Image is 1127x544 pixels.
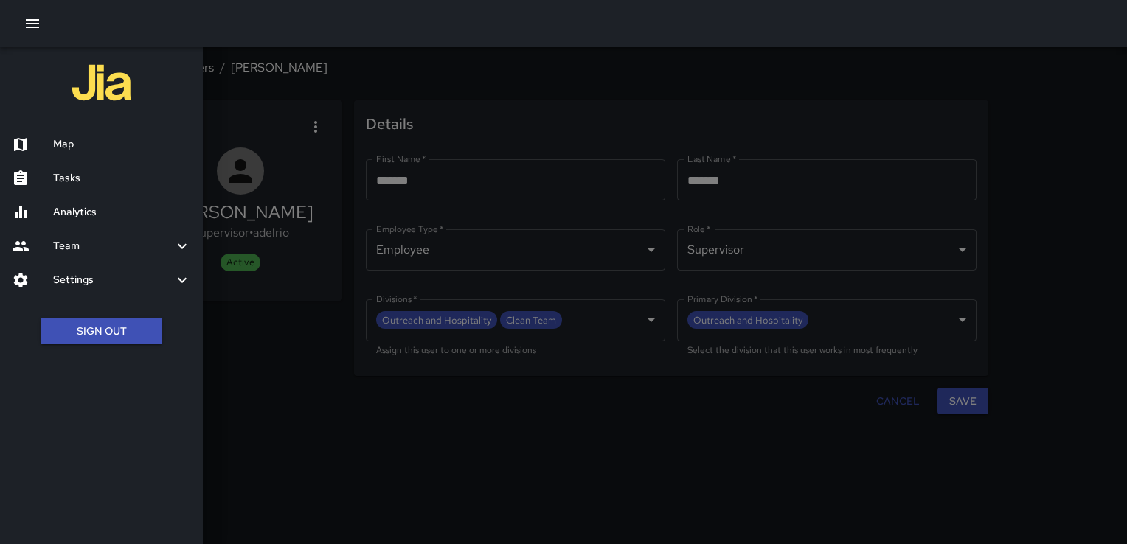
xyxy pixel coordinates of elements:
[53,272,173,288] h6: Settings
[41,318,162,345] button: Sign Out
[53,238,173,254] h6: Team
[53,204,191,220] h6: Analytics
[72,53,131,112] img: jia-logo
[53,170,191,186] h6: Tasks
[53,136,191,153] h6: Map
